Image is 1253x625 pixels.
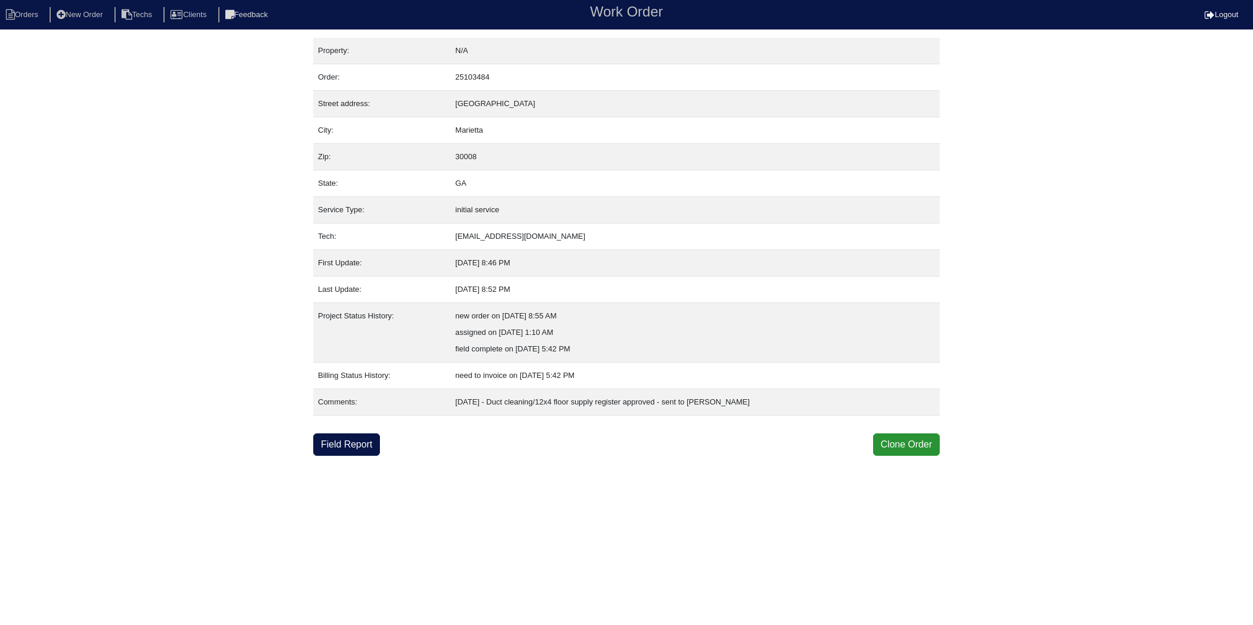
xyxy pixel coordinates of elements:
td: Service Type: [313,197,451,223]
td: Last Update: [313,277,451,303]
td: GA [451,170,940,197]
div: field complete on [DATE] 5:42 PM [455,341,935,357]
td: Zip: [313,144,451,170]
a: New Order [50,10,112,19]
li: Feedback [218,7,277,23]
td: [DATE] - Duct cleaning/12x4 floor supply register approved - sent to [PERSON_NAME] [451,389,940,416]
td: Tech: [313,223,451,250]
td: Project Status History: [313,303,451,363]
td: State: [313,170,451,197]
li: New Order [50,7,112,23]
div: assigned on [DATE] 1:10 AM [455,324,935,341]
td: Order: [313,64,451,91]
td: initial service [451,197,940,223]
a: Techs [114,10,162,19]
a: Field Report [313,433,380,456]
td: Street address: [313,91,451,117]
td: Marietta [451,117,940,144]
td: [DATE] 8:46 PM [451,250,940,277]
td: 25103484 [451,64,940,91]
td: [GEOGRAPHIC_DATA] [451,91,940,117]
div: new order on [DATE] 8:55 AM [455,308,935,324]
td: First Update: [313,250,451,277]
div: need to invoice on [DATE] 5:42 PM [455,367,935,384]
td: N/A [451,38,940,64]
td: Billing Status History: [313,363,451,389]
a: Clients [163,10,216,19]
button: Clone Order [873,433,940,456]
td: City: [313,117,451,144]
td: Comments: [313,389,451,416]
td: [EMAIL_ADDRESS][DOMAIN_NAME] [451,223,940,250]
li: Techs [114,7,162,23]
td: [DATE] 8:52 PM [451,277,940,303]
li: Clients [163,7,216,23]
td: 30008 [451,144,940,170]
a: Logout [1205,10,1238,19]
td: Property: [313,38,451,64]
